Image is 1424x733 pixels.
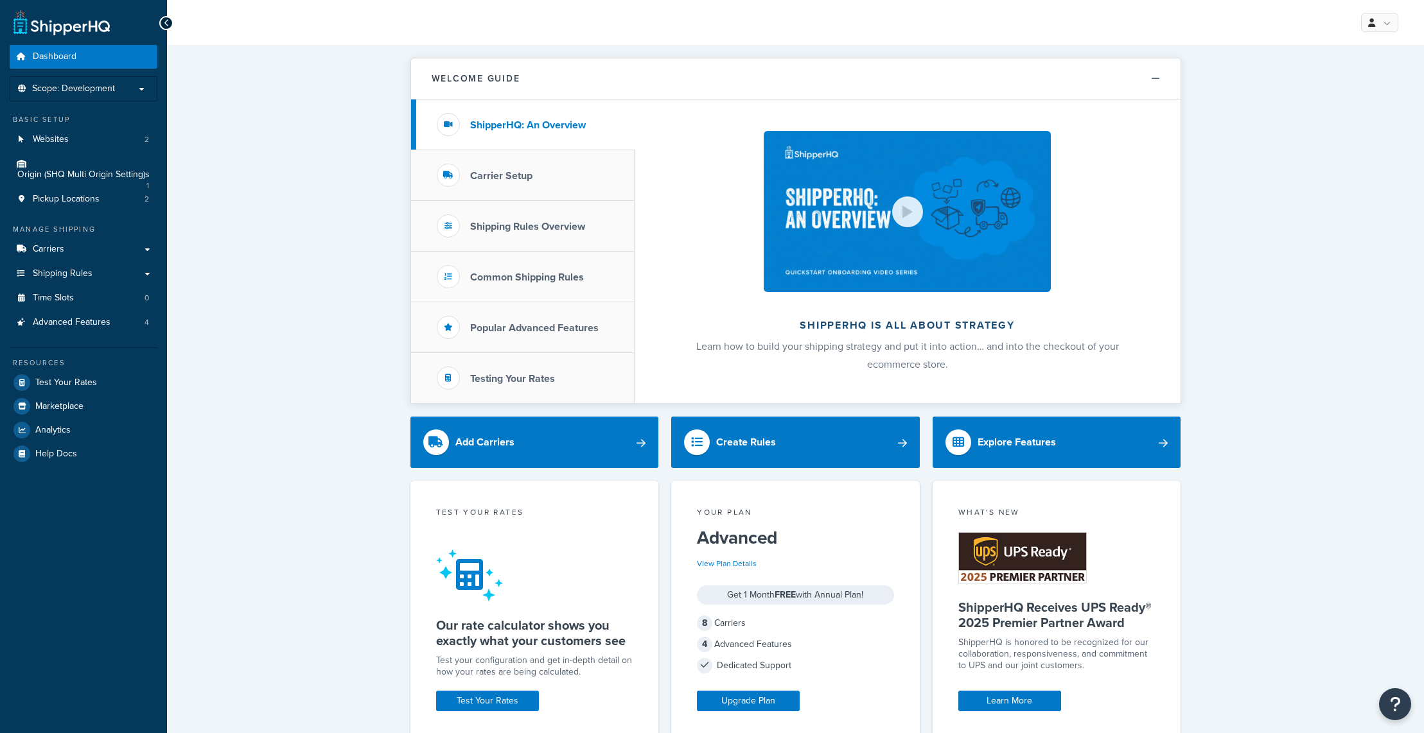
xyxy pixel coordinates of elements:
[436,691,539,711] a: Test Your Rates
[10,311,157,334] li: Advanced Features
[470,322,599,334] h3: Popular Advanced Features
[10,311,157,334] a: Advanced Features4
[436,506,633,521] div: Test your rates
[436,617,633,648] h5: Our rate calculator shows you exactly what your customers see
[10,442,157,465] a: Help Docs
[33,134,69,145] span: Websites
[35,401,84,412] span: Marketplace
[958,691,1061,711] a: Learn More
[10,128,157,151] a: Websites2
[671,417,920,468] a: Create Rules
[470,221,585,232] h3: Shipping Rules Overview
[10,187,157,211] a: Pickup Locations2
[410,417,659,468] a: Add Carriers
[411,58,1181,99] button: Welcome Guide
[17,169,150,180] span: Origin (SHQ Multi Origin Setting)s
[697,614,894,632] div: Carriers
[146,180,149,191] span: 1
[33,268,92,279] span: Shipping Rules
[958,506,1156,521] div: What's New
[10,152,157,187] a: Origin (SHQ Multi Origin Setting)s1
[10,286,157,310] li: Time Slots
[470,272,584,283] h3: Common Shipping Rules
[455,433,514,451] div: Add Carriers
[933,417,1181,468] a: Explore Features
[33,317,110,328] span: Advanced Features
[10,152,157,187] li: Origin (SHQ Multi Origin Setting)s
[696,339,1119,372] span: Learn how to build your shipping strategy and put it into action… and into the checkout of your e...
[10,418,157,442] a: Analytics
[697,616,712,631] span: 8
[716,433,776,451] div: Create Rules
[145,134,149,145] span: 2
[697,506,894,521] div: Your Plan
[35,425,71,436] span: Analytics
[1379,688,1411,720] button: Open Resource Center
[470,373,555,384] h3: Testing Your Rates
[697,558,757,569] a: View Plan Details
[35,377,97,388] span: Test Your Rates
[33,194,100,205] span: Pickup Locations
[10,262,157,286] a: Shipping Rules
[697,585,894,605] div: Get 1 Month with Annual Plan!
[10,224,157,235] div: Manage Shipping
[145,293,149,304] span: 0
[145,194,149,205] span: 2
[10,128,157,151] li: Websites
[764,131,1050,292] img: ShipperHQ is all about strategy
[470,119,586,131] h3: ShipperHQ: An Overview
[10,371,157,394] a: Test Your Rates
[10,286,157,310] a: Time Slots0
[958,599,1156,630] h5: ShipperHQ Receives UPS Ready® 2025 Premier Partner Award
[669,320,1147,331] h2: ShipperHQ is all about strategy
[33,51,76,62] span: Dashboard
[33,244,64,255] span: Carriers
[10,114,157,125] div: Basic Setup
[10,358,157,368] div: Resources
[697,657,894,675] div: Dedicated Support
[145,317,149,328] span: 4
[10,395,157,418] a: Marketplace
[35,449,77,460] span: Help Docs
[10,237,157,261] a: Carriers
[436,655,633,678] div: Test your configuration and get in-depth detail on how your rates are being calculated.
[470,170,532,182] h3: Carrier Setup
[697,691,800,711] a: Upgrade Plan
[10,45,157,69] a: Dashboard
[978,433,1056,451] div: Explore Features
[958,637,1156,671] p: ShipperHQ is honored to be recognized for our collaboration, responsiveness, and commitment to UP...
[697,635,894,653] div: Advanced Features
[33,293,74,304] span: Time Slots
[775,588,796,601] strong: FREE
[697,637,712,652] span: 4
[10,187,157,211] li: Pickup Locations
[432,74,520,83] h2: Welcome Guide
[32,83,115,94] span: Scope: Development
[697,528,894,548] h5: Advanced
